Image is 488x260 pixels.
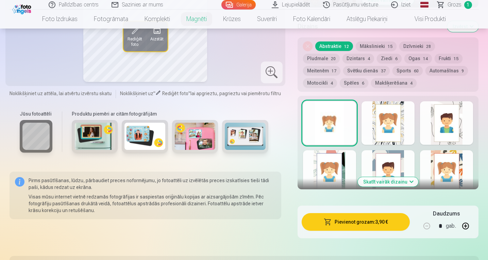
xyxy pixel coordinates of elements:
span: 60 [414,69,419,73]
span: " [153,91,155,96]
span: " [188,91,190,96]
a: Foto kalendāri [285,10,338,29]
span: lai apgrieztu, pagrieztu vai piemērotu filtru [190,91,281,96]
h6: Produktu piemēri ar citām fotogrāfijām [69,110,271,117]
button: Dzīvnieki28 [399,41,435,51]
button: Mākslinieki15 [356,41,397,51]
p: Visas mūsu internet vietnē redzamās fotogrāfijas ir saspiestas oriģinālu kopijas ar aizsargājošām... [29,193,276,214]
a: Magnēti [178,10,215,29]
span: 15 [388,44,392,49]
button: Frukti15 [435,54,462,63]
button: Pludmale20 [303,54,340,63]
button: Meitenēm17 [303,66,340,75]
a: Fotogrāmata [86,10,136,29]
span: 12 [344,44,349,49]
span: Grozs [448,1,461,9]
button: Motocikli4 [303,78,337,88]
h5: Daudzums [433,210,460,218]
span: Aizstāt [150,37,163,42]
span: 28 [426,44,431,49]
span: 37 [381,69,386,73]
h6: Jūsu fotoattēli [20,110,52,117]
a: Komplekti [136,10,178,29]
a: Krūzes [215,10,249,29]
button: Sports60 [392,66,423,75]
span: 4 [331,81,333,86]
span: 4 [368,56,370,61]
div: gab. [446,218,456,234]
button: Abstraktie12 [315,41,353,51]
a: Foto izdrukas [34,10,86,29]
button: Makšķerēšana4 [371,78,417,88]
a: Suvenīri [249,10,285,29]
button: Svētku dienās37 [343,66,390,75]
span: 17 [332,69,336,73]
span: 4 [410,81,413,86]
span: 20 [331,56,336,61]
img: /fa1 [12,3,33,14]
span: Noklikšķiniet uz attēla, lai atvērtu izvērstu skatu [10,90,112,97]
span: Rediģēt foto [162,91,188,96]
button: Dzintars4 [342,54,374,63]
span: 9 [461,69,464,73]
button: Ogas14 [404,54,432,63]
button: Spēles6 [340,78,368,88]
span: 6 [362,81,364,86]
button: Aizstāt [146,22,167,52]
button: Skatīt vairāk dizainu [358,177,418,187]
button: Ziedi6 [377,54,402,63]
button: Rediģēt foto [123,22,146,52]
a: Visi produkti [396,10,454,29]
button: Pievienot grozam:3,90 € [302,213,410,231]
span: 14 [423,56,428,61]
a: Atslēgu piekariņi [338,10,396,29]
p: Pirms pasūtīšanas, lūdzu, pārbaudiet preces noformējumu, jo fotoattēli uz izvēlētās preces izskat... [29,177,276,191]
span: Noklikšķiniet uz [120,91,153,96]
span: Rediģēt foto [127,37,142,48]
button: Automašīnas9 [425,66,468,75]
span: 1 [464,1,472,9]
span: 6 [395,56,398,61]
span: 15 [454,56,458,61]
